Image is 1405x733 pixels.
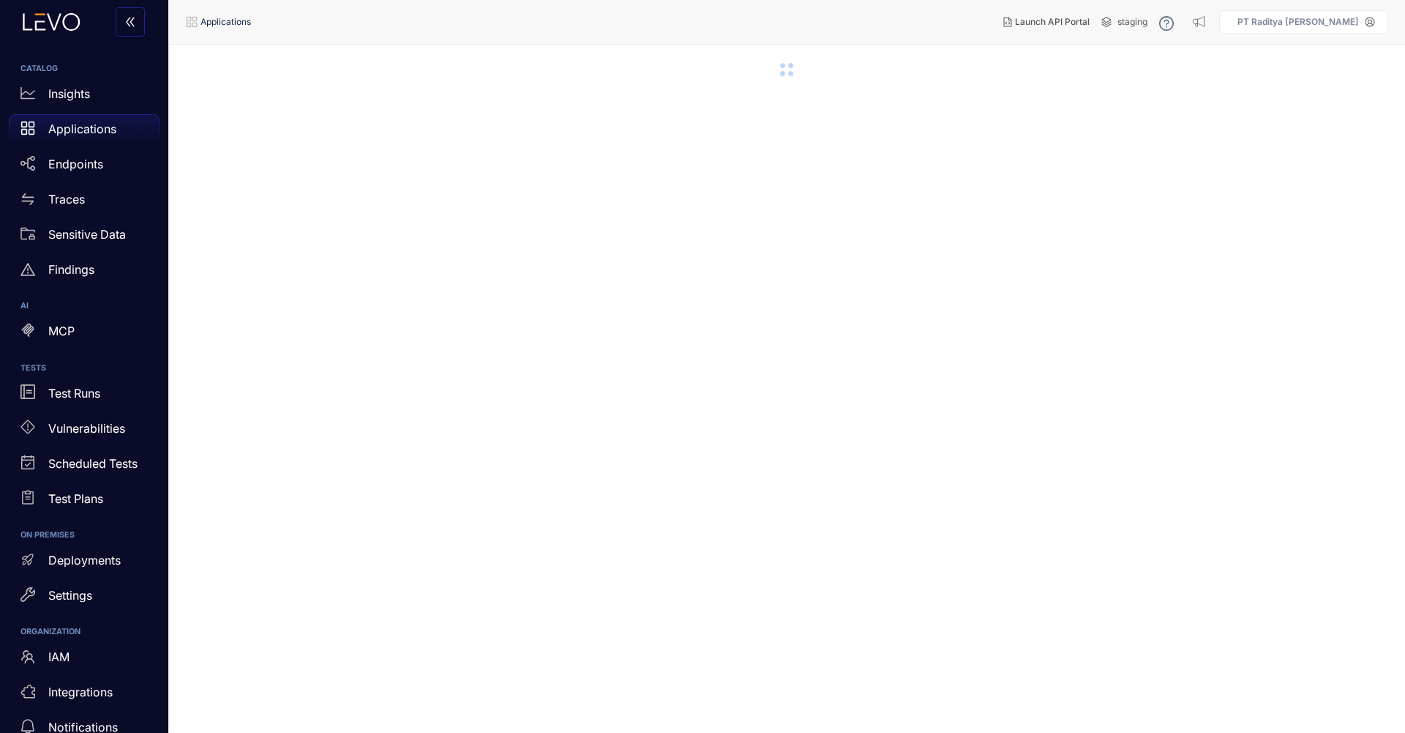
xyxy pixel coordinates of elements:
[48,554,121,567] p: Deployments
[20,364,148,373] h6: TESTS
[20,628,148,636] h6: ORGANIZATION
[48,122,116,135] p: Applications
[9,546,160,581] a: Deployments
[20,531,148,540] h6: ON PREMISES
[9,255,160,290] a: Findings
[116,7,145,37] button: double-left
[9,149,160,185] a: Endpoints
[48,650,70,663] p: IAM
[9,484,160,519] a: Test Plans
[48,457,138,470] p: Scheduled Tests
[48,324,75,338] p: MCP
[48,387,100,400] p: Test Runs
[9,678,160,713] a: Integrations
[9,643,160,678] a: IAM
[48,157,103,171] p: Endpoints
[48,87,90,100] p: Insights
[1117,17,1147,27] span: staging
[20,192,35,206] span: swap
[48,193,85,206] p: Traces
[124,16,136,29] span: double-left
[9,379,160,414] a: Test Runs
[201,17,251,27] span: Applications
[1237,17,1359,27] p: PT Raditya [PERSON_NAME]
[9,449,160,484] a: Scheduled Tests
[9,185,160,220] a: Traces
[20,262,35,277] span: warning
[9,114,160,149] a: Applications
[48,228,126,241] p: Sensitive Data
[48,263,94,276] p: Findings
[20,64,148,73] h6: CATALOG
[20,302,148,310] h6: AI
[48,685,113,699] p: Integrations
[992,10,1101,34] button: Launch API Portal
[20,650,35,664] span: team
[9,414,160,449] a: Vulnerabilities
[1015,17,1090,27] span: Launch API Portal
[9,220,160,255] a: Sensitive Data
[48,589,92,602] p: Settings
[9,79,160,114] a: Insights
[9,581,160,616] a: Settings
[48,492,103,505] p: Test Plans
[48,422,125,435] p: Vulnerabilities
[9,317,160,352] a: MCP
